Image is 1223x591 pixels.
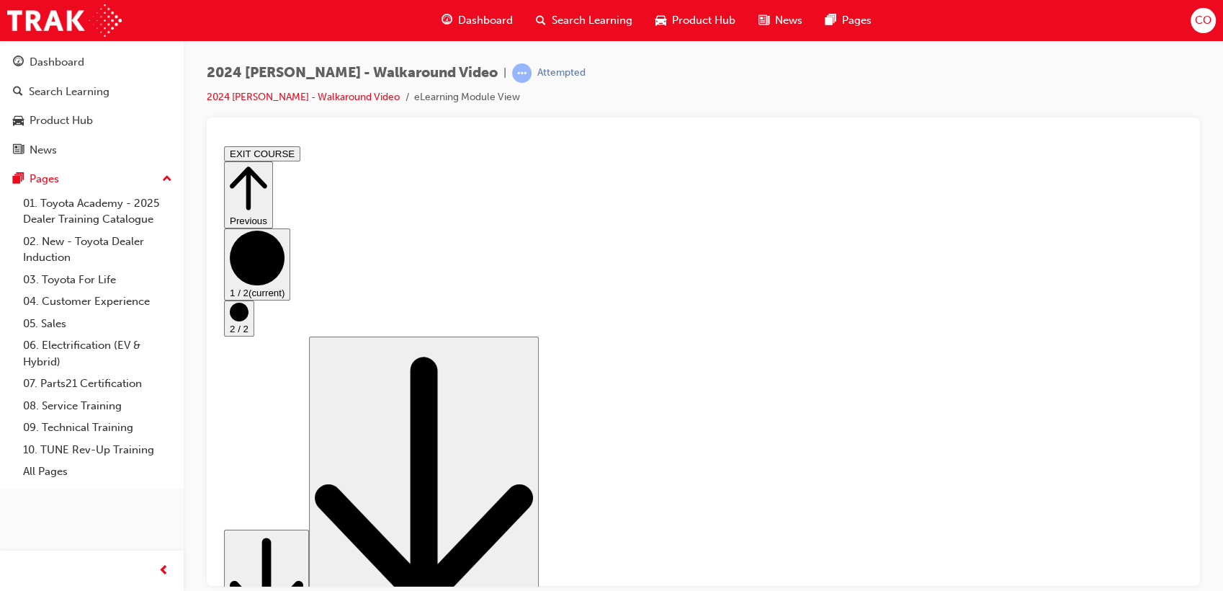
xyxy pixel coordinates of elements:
a: 04. Customer Experience [17,290,178,313]
a: 02. New - Toyota Dealer Induction [17,231,178,269]
span: Pages [842,12,872,29]
a: search-iconSearch Learning [524,6,644,35]
span: Previous [12,75,49,86]
span: 1 / 2 [12,147,30,158]
span: Dashboard [458,12,513,29]
span: News [775,12,802,29]
span: Product Hub [672,12,735,29]
span: search-icon [13,86,23,99]
button: Previous [6,21,55,88]
div: Attempted [537,66,586,80]
a: 03. Toyota For Life [17,269,178,291]
span: learningRecordVerb_ATTEMPT-icon [512,63,532,83]
button: EXIT COURSE [6,6,82,21]
span: up-icon [162,170,172,189]
button: CO [1191,8,1216,33]
span: 2024 [PERSON_NAME] - Walkaround Video [207,65,498,81]
a: news-iconNews [747,6,814,35]
a: 10. TUNE Rev-Up Training [17,439,178,461]
span: car-icon [13,115,24,128]
button: Pages [6,166,178,192]
a: 07. Parts21 Certification [17,373,178,395]
span: pages-icon [13,173,24,186]
img: Trak [7,4,122,37]
div: Product Hub [30,112,93,129]
button: 2 / 2 [6,160,36,196]
span: news-icon [13,144,24,157]
a: Dashboard [6,49,178,76]
a: Product Hub [6,107,178,134]
a: guage-iconDashboard [430,6,524,35]
span: search-icon [536,12,546,30]
a: 06. Electrification (EV & Hybrid) [17,334,178,373]
a: car-iconProduct Hub [644,6,747,35]
span: news-icon [758,12,769,30]
a: News [6,137,178,164]
button: 1 / 2(current) [6,88,72,160]
a: All Pages [17,461,178,483]
a: 2024 [PERSON_NAME] - Walkaround Video [207,91,400,103]
a: pages-iconPages [814,6,883,35]
div: News [30,142,57,159]
div: Search Learning [29,84,109,100]
span: guage-icon [13,56,24,69]
span: | [503,65,506,81]
li: eLearning Module View [414,89,520,106]
div: Pages [30,171,59,187]
a: 09. Technical Training [17,417,178,439]
span: pages-icon [825,12,836,30]
span: CO [1195,12,1211,29]
a: 05. Sales [17,313,178,335]
a: Search Learning [6,79,178,105]
span: prev-icon [158,562,169,580]
button: DashboardSearch LearningProduct HubNews [6,46,178,166]
a: 08. Service Training [17,395,178,417]
a: 01. Toyota Academy - 2025 Dealer Training Catalogue [17,192,178,231]
span: Search Learning [552,12,632,29]
span: 2 / 2 [12,183,30,194]
div: Dashboard [30,54,84,71]
span: guage-icon [442,12,452,30]
div: Step controls [6,21,964,505]
span: car-icon [655,12,666,30]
